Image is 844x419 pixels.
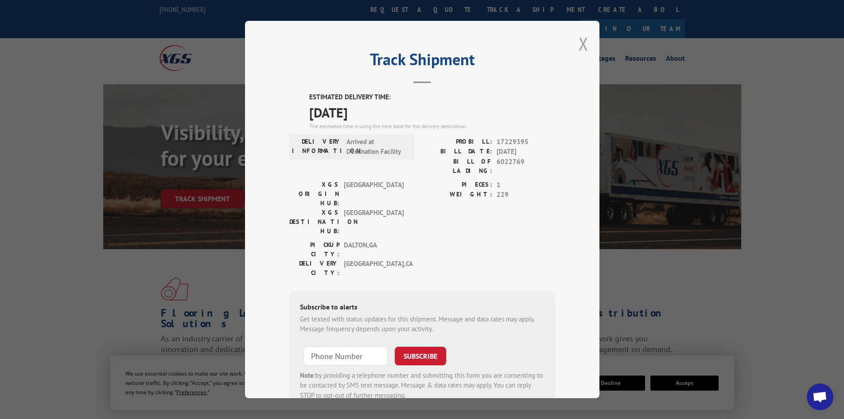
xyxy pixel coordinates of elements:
[395,347,446,365] button: SUBSCRIBE
[289,180,339,208] label: XGS ORIGIN HUB:
[309,122,555,130] div: The estimated time is using the time zone for the delivery destination.
[579,32,588,55] button: Close modal
[292,137,342,157] label: DELIVERY INFORMATION:
[422,137,492,147] label: PROBILL:
[344,208,404,236] span: [GEOGRAPHIC_DATA]
[309,92,555,102] label: ESTIMATED DELIVERY TIME:
[346,137,406,157] span: Arrived at Destination Facility
[422,157,492,176] label: BILL OF LADING:
[344,259,404,278] span: [GEOGRAPHIC_DATA] , CA
[807,384,833,410] div: Open chat
[344,180,404,208] span: [GEOGRAPHIC_DATA]
[300,314,545,334] div: Get texted with status updates for this shipment. Message and data rates may apply. Message frequ...
[309,102,555,122] span: [DATE]
[422,180,492,190] label: PIECES:
[497,147,555,157] span: [DATE]
[289,53,555,70] h2: Track Shipment
[497,137,555,147] span: 17229395
[289,208,339,236] label: XGS DESTINATION HUB:
[300,371,545,401] div: by providing a telephone number and submitting this form you are consenting to be contacted by SM...
[344,240,404,259] span: DALTON , GA
[422,190,492,200] label: WEIGHT:
[300,302,545,314] div: Subscribe to alerts
[422,147,492,157] label: BILL DATE:
[300,371,315,380] strong: Note:
[497,180,555,190] span: 1
[303,347,388,365] input: Phone Number
[289,259,339,278] label: DELIVERY CITY:
[497,190,555,200] span: 229
[497,157,555,176] span: 6022769
[289,240,339,259] label: PICKUP CITY:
